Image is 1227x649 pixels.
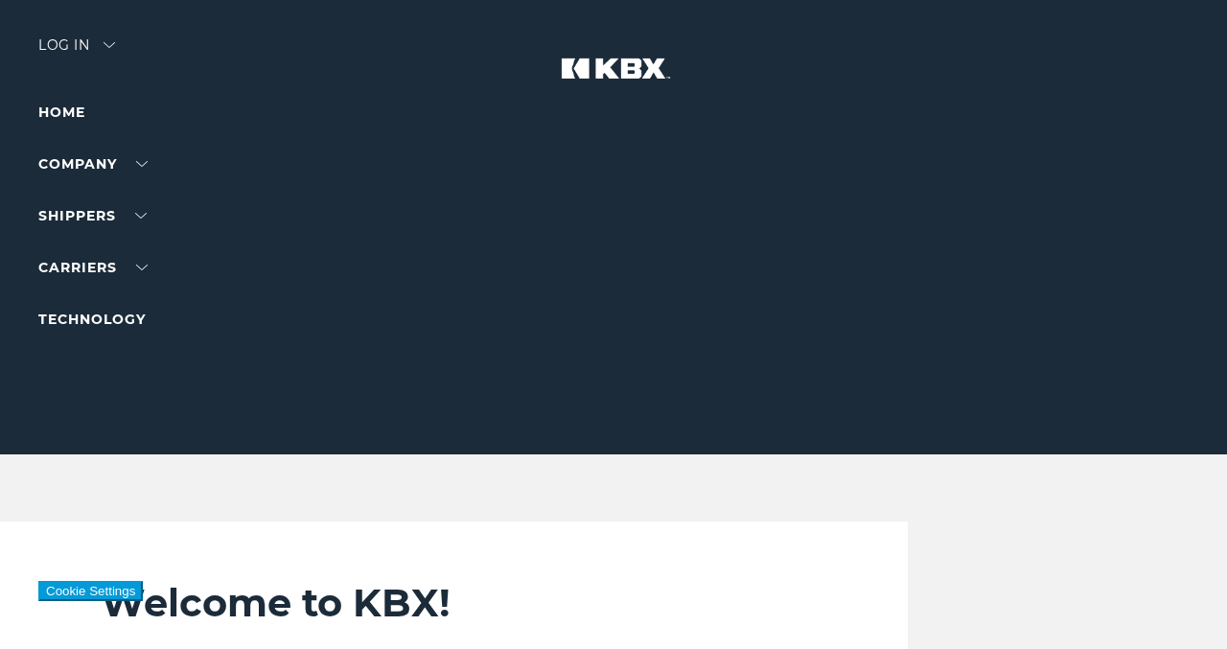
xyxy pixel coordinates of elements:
div: Log in [38,38,115,66]
a: Company [38,155,148,173]
h2: Welcome to KBX! [101,579,763,627]
a: Home [38,104,85,121]
a: Carriers [38,259,148,276]
a: SHIPPERS [38,207,147,224]
img: arrow [104,42,115,48]
a: Technology [38,311,146,328]
img: kbx logo [542,38,685,123]
button: Cookie Settings [38,581,143,601]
